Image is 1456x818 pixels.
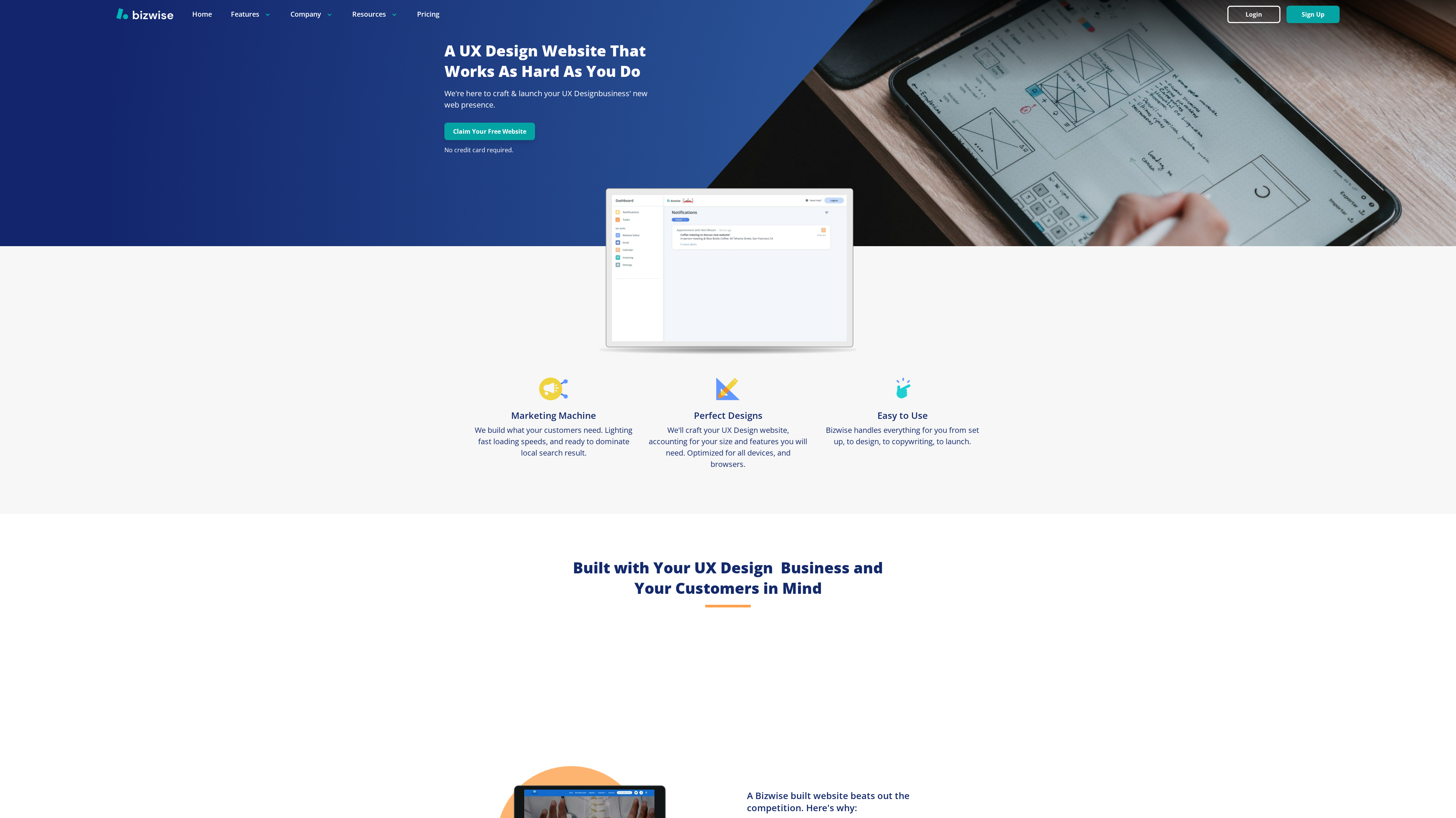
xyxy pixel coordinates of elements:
[877,409,928,422] h3: Easy to Use
[716,378,740,400] img: Perfect Designs Icon
[192,9,212,19] a: Home
[116,8,173,19] img: Bizwise Logo
[1287,11,1340,18] a: Sign Up
[231,9,271,19] p: Features
[1227,6,1280,23] button: Login
[352,9,398,19] p: Resources
[1227,11,1287,18] a: Login
[894,378,911,400] img: Easy to Use Icon
[648,425,808,470] p: We'll craft your UX Design website, accounting for your size and features you will need. Optimize...
[444,41,655,82] h2: a UX Design Website That Works As Hard As You Do
[444,146,655,155] p: No credit card required.
[511,409,596,422] h3: Marketing Machine
[444,128,535,135] a: Claim Your Free Website
[474,425,633,459] p: We build what your customers need. Lighting fast loading speeds, and ready to dominate local sear...
[747,790,960,814] h3: A Bizwise built website beats out the competition. Here's why:
[444,88,655,111] p: We're here to craft & launch your UX Design business' new web presence.
[823,425,982,447] p: Bizwise handles everything for you from set up, to design, to copywriting, to launch.
[1287,6,1340,23] button: Sign Up
[290,9,333,19] p: Company
[417,9,439,19] a: Pricing
[539,378,568,400] img: Marketing Machine Icon
[444,123,535,140] button: Claim Your Free Website
[694,409,763,422] h3: Perfect Designs
[563,557,893,599] h2: Built with Your UX Design Business and Your Customers in Mind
